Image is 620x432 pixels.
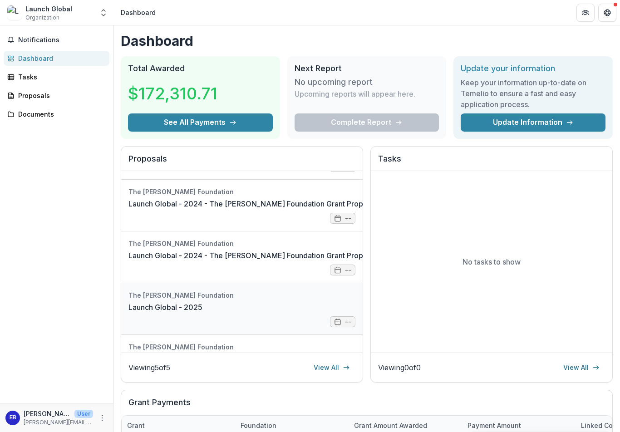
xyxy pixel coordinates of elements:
[24,409,71,418] p: [PERSON_NAME]
[18,109,102,119] div: Documents
[18,36,106,44] span: Notifications
[558,360,605,375] a: View All
[461,113,605,132] a: Update Information
[4,69,109,84] a: Tasks
[10,415,16,421] div: Emily Boyd
[97,4,110,22] button: Open entity switcher
[122,421,150,430] div: Grant
[4,51,109,66] a: Dashboard
[7,5,22,20] img: Launch Global
[576,4,595,22] button: Partners
[121,8,156,17] div: Dashboard
[463,256,521,267] p: No tasks to show
[4,33,109,47] button: Notifications
[378,154,605,171] h2: Tasks
[128,302,202,313] a: Launch Global - 2025
[25,14,59,22] span: Organization
[128,64,273,74] h2: Total Awarded
[461,77,605,110] h3: Keep your information up-to-date on Temelio to ensure a fast and easy application process.
[128,113,273,132] button: See All Payments
[128,398,605,415] h2: Grant Payments
[117,6,159,19] nav: breadcrumb
[128,362,170,373] p: Viewing 5 of 5
[128,81,217,106] h3: $172,310.71
[128,198,418,209] a: Launch Global - 2024 - The [PERSON_NAME] Foundation Grant Proposal Application
[235,421,282,430] div: Foundation
[25,4,72,14] div: Launch Global
[24,418,93,427] p: [PERSON_NAME][EMAIL_ADDRESS][PERSON_NAME][DOMAIN_NAME]
[295,64,439,74] h2: Next Report
[4,107,109,122] a: Documents
[18,91,102,100] div: Proposals
[295,88,415,99] p: Upcoming reports will appear here.
[308,360,355,375] a: View All
[74,410,93,418] p: User
[97,412,108,423] button: More
[295,77,373,87] h3: No upcoming report
[128,154,355,171] h2: Proposals
[461,64,605,74] h2: Update your information
[121,33,613,49] h1: Dashboard
[349,421,433,430] div: Grant amount awarded
[18,72,102,82] div: Tasks
[128,250,418,261] a: Launch Global - 2024 - The [PERSON_NAME] Foundation Grant Proposal Application
[18,54,102,63] div: Dashboard
[598,4,616,22] button: Get Help
[462,421,527,430] div: Payment Amount
[4,88,109,103] a: Proposals
[378,362,421,373] p: Viewing 0 of 0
